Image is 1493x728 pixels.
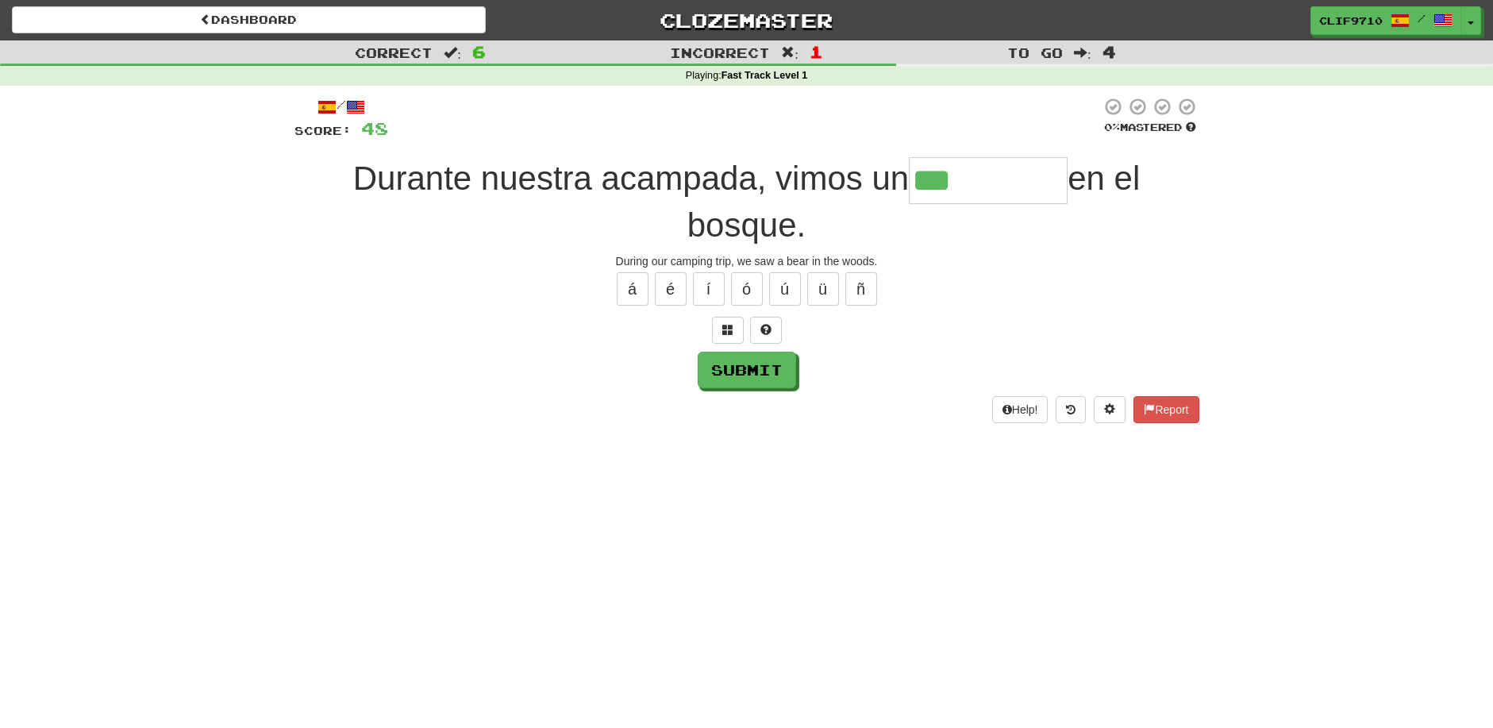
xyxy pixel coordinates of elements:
button: ú [769,272,801,306]
span: : [1074,46,1091,60]
span: : [781,46,798,60]
button: ñ [845,272,877,306]
button: í [693,272,725,306]
button: é [655,272,687,306]
button: Report [1133,396,1199,423]
span: Correct [355,44,433,60]
span: 1 [810,42,823,61]
button: á [617,272,648,306]
span: Score: [294,124,352,137]
button: Submit [698,352,796,388]
span: Incorrect [670,44,770,60]
span: 0 % [1104,121,1120,133]
span: Durante nuestra acampada, vimos un [353,160,909,197]
span: 4 [1102,42,1116,61]
span: To go [1007,44,1063,60]
button: Switch sentence to multiple choice alt+p [712,317,744,344]
div: / [294,97,388,117]
div: During our camping trip, we saw a bear in the woods. [294,253,1199,269]
span: 6 [472,42,486,61]
span: / [1418,13,1426,24]
span: : [444,46,461,60]
button: Round history (alt+y) [1056,396,1086,423]
a: clif9710 / [1310,6,1461,35]
span: en el bosque. [687,160,1140,244]
span: 48 [361,118,388,138]
a: Dashboard [12,6,486,33]
button: ü [807,272,839,306]
button: Help! [992,396,1049,423]
a: Clozemaster [510,6,983,34]
div: Mastered [1101,121,1199,135]
span: clif9710 [1319,13,1383,28]
strong: Fast Track Level 1 [721,70,808,81]
button: ó [731,272,763,306]
button: Single letter hint - you only get 1 per sentence and score half the points! alt+h [750,317,782,344]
